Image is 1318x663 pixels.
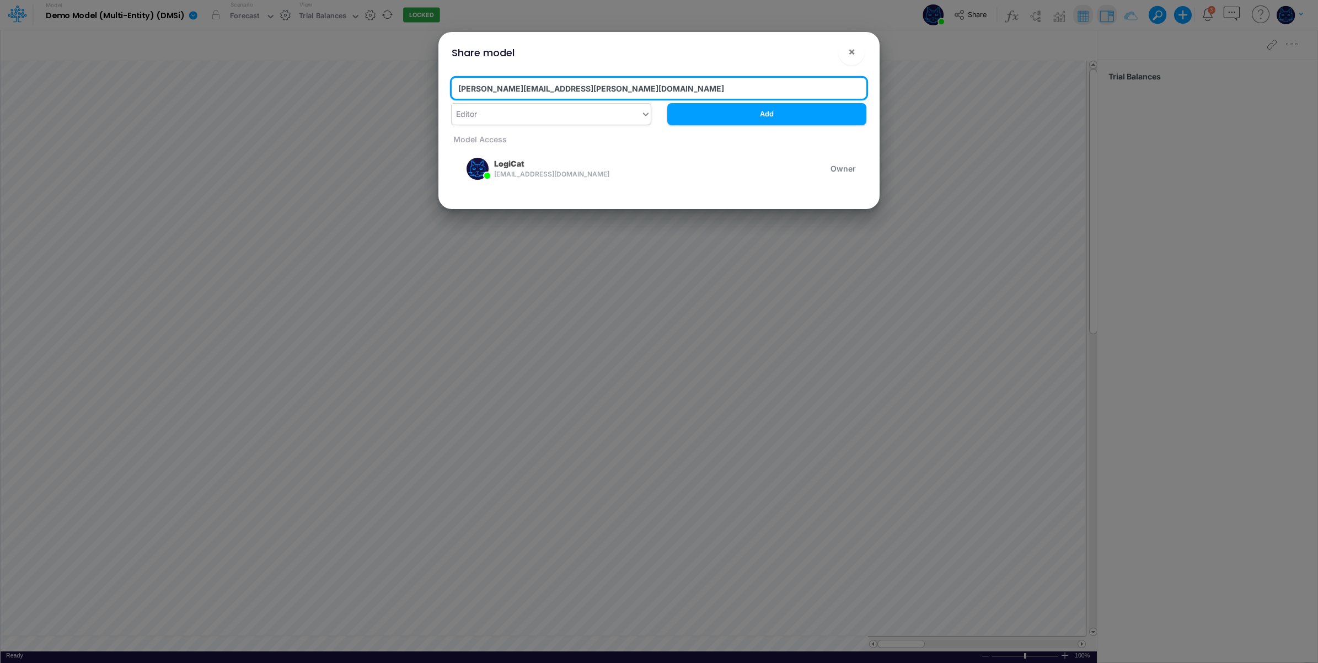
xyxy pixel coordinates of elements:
[494,169,609,179] span: [EMAIL_ADDRESS][DOMAIN_NAME]
[452,135,507,144] span: Model Access
[667,103,866,125] button: Add
[456,108,477,120] div: Editor
[494,158,524,169] p: LogiCat
[467,158,489,180] img: rounded user avatar
[452,45,515,60] div: Share model
[848,45,855,58] span: ×
[452,78,866,99] input: Invite user by email
[831,163,856,174] span: Owner
[838,39,865,65] button: Close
